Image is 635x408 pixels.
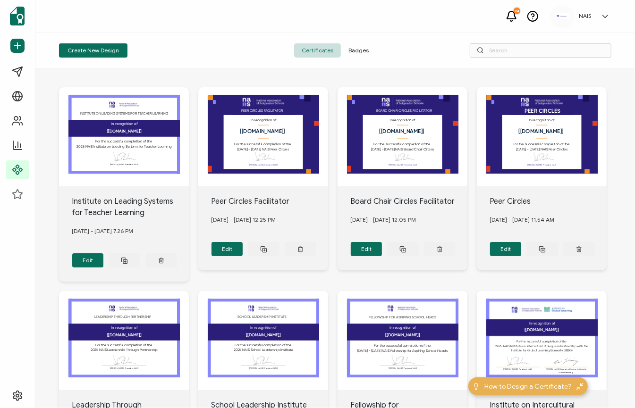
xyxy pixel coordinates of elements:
[294,43,341,58] span: Certificates
[212,242,243,256] button: Edit
[10,7,25,25] img: sertifier-logomark-colored.svg
[351,242,382,256] button: Edit
[484,382,572,391] span: How to Design a Certificate?
[72,253,104,267] button: Edit
[59,43,127,58] button: Create New Design
[588,363,635,408] iframe: Chat Widget
[555,13,569,19] img: faf2a24d-39ec-4551-ab2c-2d0652369908.png
[490,207,607,233] div: [DATE] - [DATE] 11.54 AM
[72,196,189,218] div: Institute on Leading Systems for Teacher Learning
[351,207,468,233] div: [DATE] - [DATE] 12.05 PM
[514,8,520,14] div: 24
[579,13,591,19] h5: NAIS
[72,218,189,244] div: [DATE] - [DATE] 7.26 PM
[212,196,329,207] div: Peer Circles Facilitator
[212,207,329,233] div: [DATE] - [DATE] 12.25 PM
[490,196,607,207] div: Peer Circles
[341,43,376,58] span: Badges
[490,242,522,256] button: Edit
[576,383,584,390] img: minimize-icon.svg
[470,43,611,58] input: Search
[351,196,468,207] div: Board Chair Circles Facilitator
